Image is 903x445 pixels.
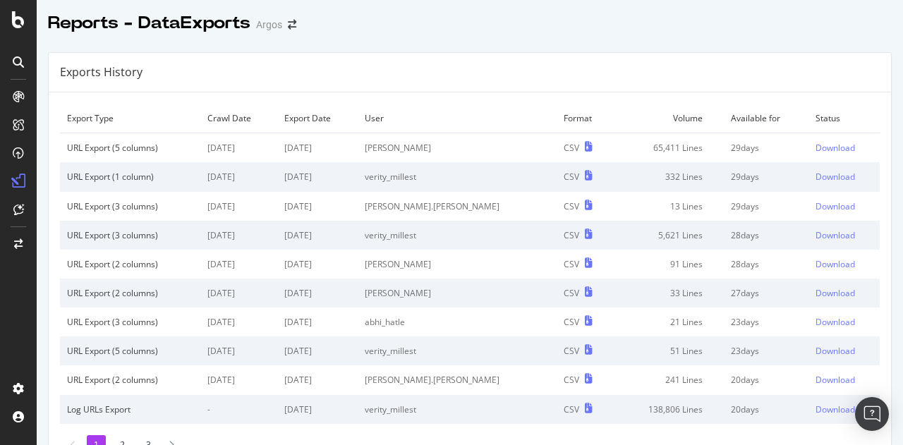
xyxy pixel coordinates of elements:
td: 29 days [724,133,808,163]
a: Download [816,316,873,328]
div: CSV [564,374,579,386]
a: Download [816,374,873,386]
td: [DATE] [200,192,277,221]
td: 13 Lines [614,192,724,221]
td: - [200,395,277,424]
div: Download [816,287,855,299]
div: CSV [564,142,579,154]
div: Download [816,345,855,357]
a: Download [816,200,873,212]
td: verity_millest [358,336,556,365]
div: CSV [564,229,579,241]
a: Download [816,287,873,299]
td: [DATE] [200,250,277,279]
td: User [358,104,556,133]
td: abhi_hatle [358,307,556,336]
td: 138,806 Lines [614,395,724,424]
td: [DATE] [200,365,277,394]
td: [PERSON_NAME].[PERSON_NAME] [358,365,556,394]
td: 33 Lines [614,279,724,307]
a: Download [816,403,873,415]
td: [DATE] [277,162,358,191]
td: [DATE] [277,133,358,163]
div: CSV [564,200,579,212]
td: 51 Lines [614,336,724,365]
td: 241 Lines [614,365,724,394]
div: URL Export (2 columns) [67,287,193,299]
div: Download [816,258,855,270]
td: verity_millest [358,395,556,424]
td: 332 Lines [614,162,724,191]
td: [DATE] [277,221,358,250]
td: 29 days [724,192,808,221]
div: Reports - DataExports [48,11,250,35]
div: URL Export (2 columns) [67,374,193,386]
div: URL Export (3 columns) [67,229,193,241]
td: Available for [724,104,808,133]
div: CSV [564,171,579,183]
div: CSV [564,258,579,270]
div: Exports History [60,64,143,80]
td: [PERSON_NAME] [358,250,556,279]
div: Download [816,229,855,241]
td: 5,621 Lines [614,221,724,250]
td: [DATE] [277,395,358,424]
div: Download [816,374,855,386]
div: CSV [564,403,579,415]
div: URL Export (1 column) [67,171,193,183]
td: [DATE] [277,336,358,365]
td: Volume [614,104,724,133]
div: URL Export (2 columns) [67,258,193,270]
td: [DATE] [200,307,277,336]
td: 23 days [724,336,808,365]
td: verity_millest [358,221,556,250]
td: [DATE] [200,221,277,250]
td: 23 days [724,307,808,336]
td: 21 Lines [614,307,724,336]
div: CSV [564,345,579,357]
td: Export Date [277,104,358,133]
td: 28 days [724,250,808,279]
td: [DATE] [200,279,277,307]
td: [PERSON_NAME].[PERSON_NAME] [358,192,556,221]
td: Crawl Date [200,104,277,133]
td: Format [557,104,614,133]
div: CSV [564,287,579,299]
td: 65,411 Lines [614,133,724,163]
td: Status [808,104,880,133]
td: 27 days [724,279,808,307]
div: Download [816,403,855,415]
div: URL Export (5 columns) [67,345,193,357]
td: [PERSON_NAME] [358,279,556,307]
div: Download [816,200,855,212]
div: URL Export (3 columns) [67,316,193,328]
td: 20 days [724,395,808,424]
td: 20 days [724,365,808,394]
td: Export Type [60,104,200,133]
td: [DATE] [200,162,277,191]
div: CSV [564,316,579,328]
div: Download [816,142,855,154]
td: [DATE] [277,192,358,221]
td: verity_millest [358,162,556,191]
td: [PERSON_NAME] [358,133,556,163]
td: 91 Lines [614,250,724,279]
div: arrow-right-arrow-left [288,20,296,30]
td: 28 days [724,221,808,250]
td: [DATE] [277,307,358,336]
div: Argos [256,18,282,32]
div: Download [816,171,855,183]
td: [DATE] [200,133,277,163]
a: Download [816,142,873,154]
td: [DATE] [200,336,277,365]
td: [DATE] [277,365,358,394]
div: URL Export (3 columns) [67,200,193,212]
div: Download [816,316,855,328]
td: [DATE] [277,250,358,279]
td: 29 days [724,162,808,191]
a: Download [816,345,873,357]
a: Download [816,258,873,270]
div: Log URLs Export [67,403,193,415]
td: [DATE] [277,279,358,307]
a: Download [816,171,873,183]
